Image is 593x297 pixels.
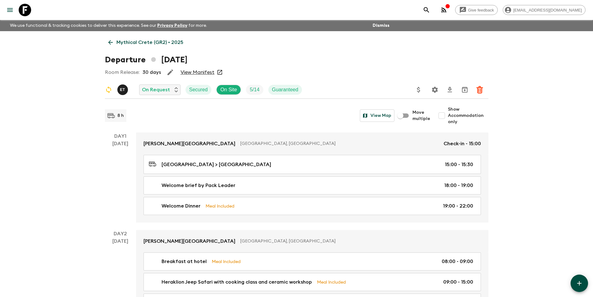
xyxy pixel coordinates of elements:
[429,84,441,96] button: Settings
[162,278,312,286] p: Heraklion Jeep Safari with cooking class and ceramic workshop
[455,5,498,15] a: Give feedback
[144,140,235,147] p: [PERSON_NAME][GEOGRAPHIC_DATA]
[142,86,170,93] p: On Request
[144,273,481,291] a: Heraklion Jeep Safari with cooking class and ceramic workshopMeal Included09:00 - 15:00
[240,141,439,147] p: [GEOGRAPHIC_DATA], [GEOGRAPHIC_DATA]
[317,279,346,285] p: Meal Included
[442,258,473,265] p: 08:00 - 09:00
[162,182,235,189] p: Welcome brief by Pack Leader
[105,54,187,66] h1: Departure [DATE]
[181,69,214,75] a: View Manifest
[7,20,209,31] p: We use functional & tracking cookies to deliver this experience. See our for more.
[4,4,16,16] button: menu
[144,197,481,215] a: Welcome DinnerMeal Included19:00 - 22:00
[157,23,187,28] a: Privacy Policy
[144,252,481,271] a: Breakfast at hotelMeal Included08:00 - 09:00
[246,85,263,95] div: Trip Fill
[444,84,456,96] button: Download CSV
[412,109,431,122] span: Move multiple
[116,39,183,46] p: Mythical Crete (GR2) • 2025
[420,4,433,16] button: search adventures
[162,161,271,168] p: [GEOGRAPHIC_DATA] > [GEOGRAPHIC_DATA]
[105,69,139,76] p: Room Release:
[216,85,241,95] div: On Site
[117,84,129,95] button: ET
[205,203,234,209] p: Meal Included
[443,202,473,210] p: 19:00 - 22:00
[144,155,481,174] a: [GEOGRAPHIC_DATA] > [GEOGRAPHIC_DATA]15:00 - 15:30
[105,36,187,49] a: Mythical Crete (GR2) • 2025
[189,86,208,93] p: Secured
[412,84,425,96] button: Update Price, Early Bird Discount and Costs
[371,21,391,30] button: Dismiss
[250,86,259,93] p: 5 / 14
[105,86,112,93] svg: Sync Required - Changes detected
[459,84,471,96] button: Archive (Completed, Cancelled or Unsynced Departures only)
[186,85,212,95] div: Secured
[444,140,481,147] p: Check-in - 15:00
[240,238,476,244] p: [GEOGRAPHIC_DATA], [GEOGRAPHIC_DATA]
[272,86,299,93] p: Guaranteed
[112,140,128,223] div: [DATE]
[445,161,473,168] p: 15:00 - 15:30
[510,8,585,12] span: [EMAIL_ADDRESS][DOMAIN_NAME]
[444,182,473,189] p: 18:00 - 19:00
[144,237,235,245] p: [PERSON_NAME][GEOGRAPHIC_DATA]
[143,69,161,76] p: 30 days
[473,84,486,96] button: Delete
[448,106,488,125] span: Show Accommodation only
[117,86,129,91] span: Elisavet Titanos
[220,86,237,93] p: On Site
[443,278,473,286] p: 09:00 - 15:00
[120,87,125,92] p: E T
[212,258,241,265] p: Meal Included
[136,230,488,252] a: [PERSON_NAME][GEOGRAPHIC_DATA][GEOGRAPHIC_DATA], [GEOGRAPHIC_DATA]
[136,132,488,155] a: [PERSON_NAME][GEOGRAPHIC_DATA][GEOGRAPHIC_DATA], [GEOGRAPHIC_DATA]Check-in - 15:00
[162,258,207,265] p: Breakfast at hotel
[105,230,136,237] p: Day 2
[360,109,394,122] button: View Map
[117,113,124,119] p: 8 h
[162,202,200,210] p: Welcome Dinner
[105,132,136,140] p: Day 1
[144,176,481,194] a: Welcome brief by Pack Leader18:00 - 19:00
[503,5,586,15] div: [EMAIL_ADDRESS][DOMAIN_NAME]
[465,8,497,12] span: Give feedback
